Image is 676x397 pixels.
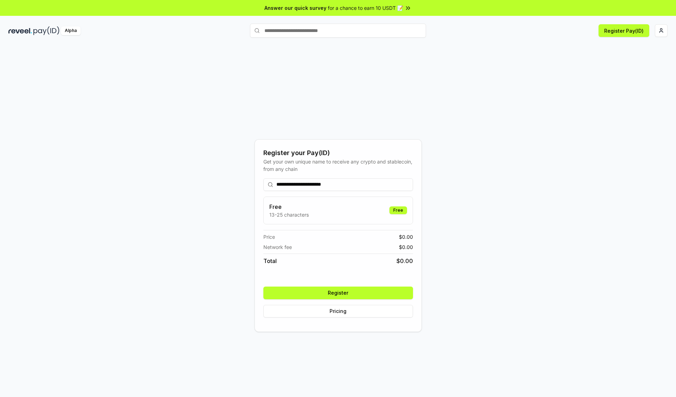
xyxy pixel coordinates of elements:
[599,24,649,37] button: Register Pay(ID)
[61,26,81,35] div: Alpha
[399,233,413,241] span: $ 0.00
[263,243,292,251] span: Network fee
[399,243,413,251] span: $ 0.00
[264,4,326,12] span: Answer our quick survey
[263,287,413,299] button: Register
[396,257,413,265] span: $ 0.00
[8,26,32,35] img: reveel_dark
[33,26,60,35] img: pay_id
[269,203,309,211] h3: Free
[263,148,413,158] div: Register your Pay(ID)
[263,305,413,318] button: Pricing
[263,257,277,265] span: Total
[328,4,403,12] span: for a chance to earn 10 USDT 📝
[263,158,413,173] div: Get your own unique name to receive any crypto and stablecoin, from any chain
[263,233,275,241] span: Price
[269,211,309,218] p: 13-25 characters
[389,206,407,214] div: Free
